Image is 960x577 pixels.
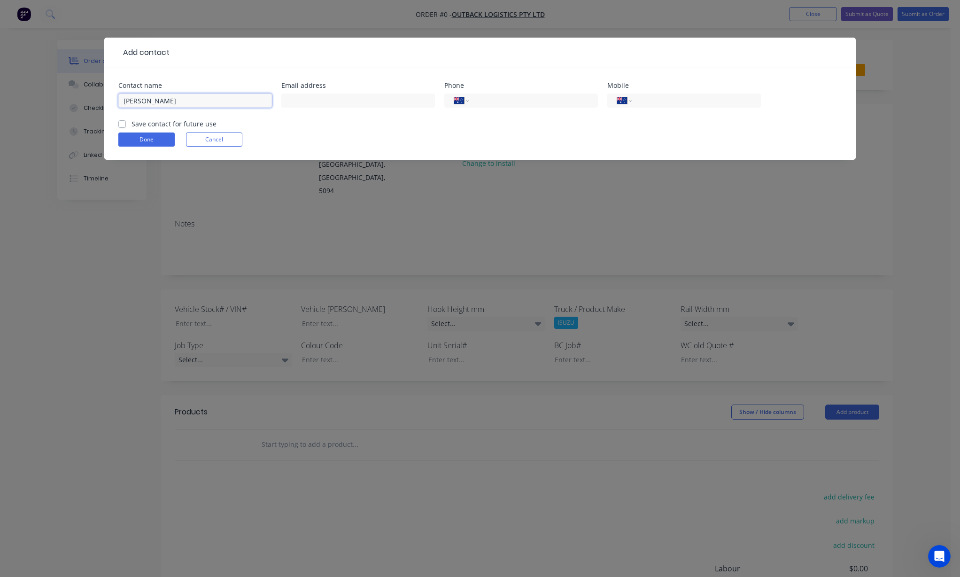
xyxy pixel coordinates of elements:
[186,133,242,147] button: Cancel
[118,133,175,147] button: Done
[132,119,217,129] label: Save contact for future use
[928,545,951,568] iframe: Intercom live chat
[281,82,435,89] div: Email address
[444,82,598,89] div: Phone
[607,82,761,89] div: Mobile
[118,47,170,58] div: Add contact
[118,82,272,89] div: Contact name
